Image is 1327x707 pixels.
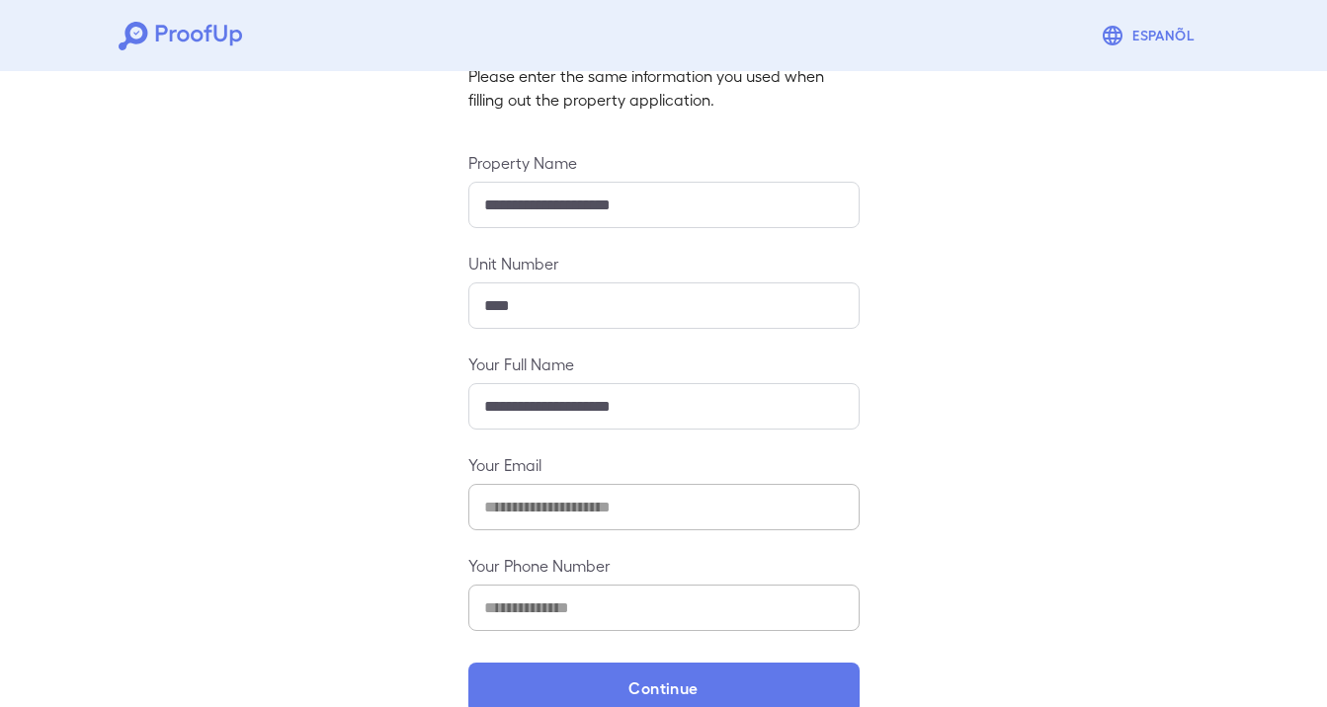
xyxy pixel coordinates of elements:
label: Your Phone Number [468,554,860,577]
label: Property Name [468,151,860,174]
button: Espanõl [1093,16,1208,55]
p: Please enter the same information you used when filling out the property application. [468,64,860,112]
label: Your Email [468,453,860,476]
label: Your Full Name [468,353,860,375]
label: Unit Number [468,252,860,275]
